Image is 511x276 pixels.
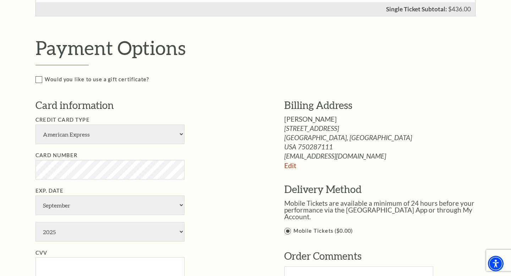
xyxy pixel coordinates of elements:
[284,250,362,262] span: Order Comments
[284,99,352,111] span: Billing Address
[35,117,90,123] label: Credit Card Type
[35,250,48,256] label: CVV
[386,6,447,12] p: Single Ticket Subtotal:
[35,75,491,84] label: Would you like to use a gift certificate?
[35,188,64,194] label: Exp. Date
[284,143,490,150] span: USA 750287111
[35,98,263,112] h3: Card information
[35,152,77,158] label: Card Number
[35,195,185,215] select: Exp. Date
[35,125,185,144] select: Single select
[284,161,296,170] a: Edit
[284,115,337,123] span: [PERSON_NAME]
[284,134,490,141] span: [GEOGRAPHIC_DATA], [GEOGRAPHIC_DATA]
[284,227,490,236] label: Mobile Tickets ($0.00)
[284,183,362,195] span: Delivery Method
[488,256,504,271] div: Accessibility Menu
[448,5,471,13] span: $436.00
[35,222,185,242] select: Exp. Date
[284,153,490,159] span: [EMAIL_ADDRESS][DOMAIN_NAME]
[35,36,491,59] h2: Payment Options
[284,200,490,220] p: Mobile Tickets are available a minimum of 24 hours before your performance via the [GEOGRAPHIC_DA...
[284,125,490,132] span: [STREET_ADDRESS]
